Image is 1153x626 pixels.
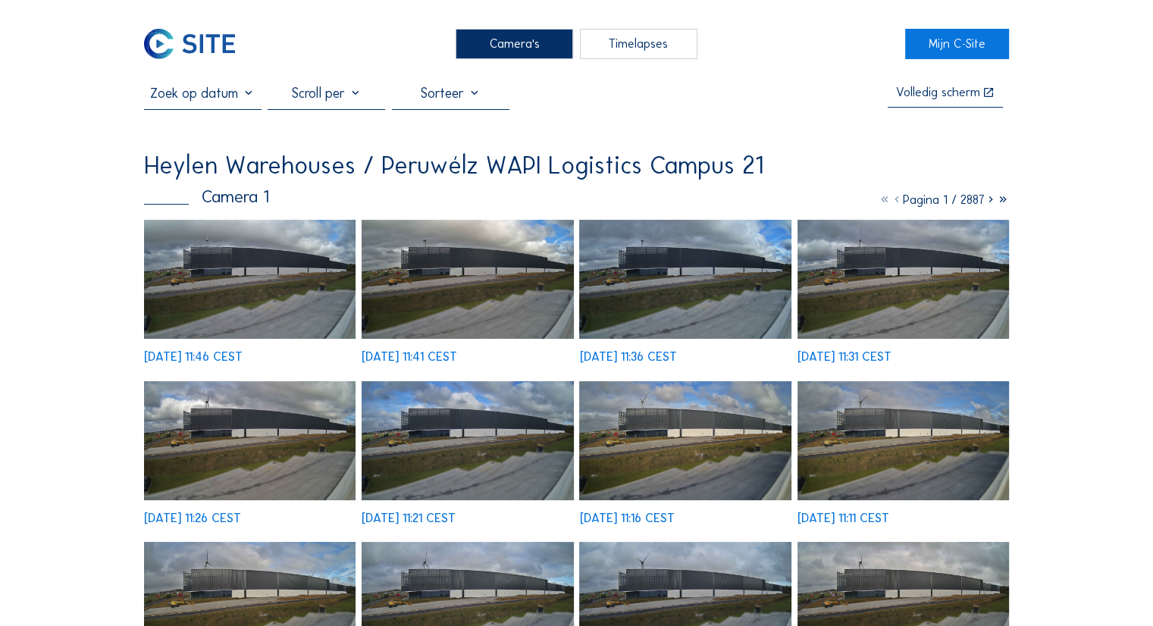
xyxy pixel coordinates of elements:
[903,192,985,207] span: Pagina 1 / 2887
[144,85,262,102] input: Zoek op datum 󰅀
[362,220,573,339] img: image_53768461
[144,153,763,177] div: Heylen Warehouses / Peruwélz WAPI Logistics Campus 21
[144,220,356,339] img: image_53768607
[797,351,891,363] div: [DATE] 11:31 CEST
[896,86,980,99] div: Volledig scherm
[144,29,248,59] a: C-SITE Logo
[797,220,1009,339] img: image_53768178
[905,29,1009,59] a: Mijn C-Site
[144,512,241,524] div: [DATE] 11:26 CEST
[144,381,356,500] img: image_53768034
[579,512,674,524] div: [DATE] 11:16 CEST
[579,381,791,500] img: image_53767740
[797,381,1009,500] img: image_53767600
[579,351,676,363] div: [DATE] 11:36 CEST
[362,381,573,500] img: image_53767889
[144,351,243,363] div: [DATE] 11:46 CEST
[797,512,889,524] div: [DATE] 11:11 CEST
[580,29,697,59] div: Timelapses
[579,220,791,339] img: image_53768318
[144,29,234,59] img: C-SITE Logo
[362,512,456,524] div: [DATE] 11:21 CEST
[456,29,573,59] div: Camera's
[362,351,457,363] div: [DATE] 11:41 CEST
[144,189,269,206] div: Camera 1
